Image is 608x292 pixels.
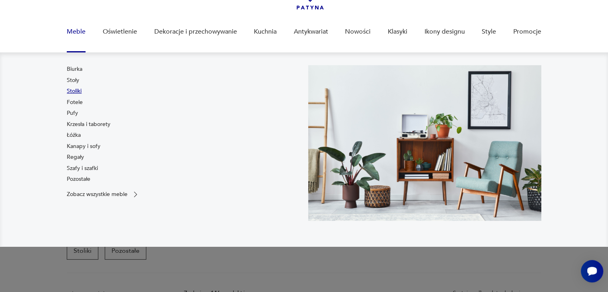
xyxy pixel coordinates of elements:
a: Regały [67,153,84,161]
a: Pufy [67,109,78,117]
a: Meble [67,16,86,47]
a: Pozostałe [67,175,90,183]
a: Szafy i szafki [67,164,98,172]
a: Krzesła i taborety [67,120,110,128]
img: 969d9116629659dbb0bd4e745da535dc.jpg [308,65,541,221]
a: Dekoracje i przechowywanie [154,16,237,47]
a: Style [482,16,496,47]
a: Stoliki [67,87,82,95]
a: Biurka [67,65,82,73]
a: Nowości [345,16,371,47]
a: Kanapy i sofy [67,142,100,150]
a: Stoły [67,76,79,84]
a: Kuchnia [254,16,277,47]
iframe: Smartsupp widget button [581,260,603,282]
a: Zobacz wszystkie meble [67,190,140,198]
a: Oświetlenie [103,16,137,47]
a: Promocje [513,16,541,47]
a: Fotele [67,98,83,106]
a: Łóżka [67,131,81,139]
a: Antykwariat [294,16,328,47]
a: Klasyki [388,16,407,47]
p: Zobacz wszystkie meble [67,192,128,197]
a: Ikony designu [424,16,464,47]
